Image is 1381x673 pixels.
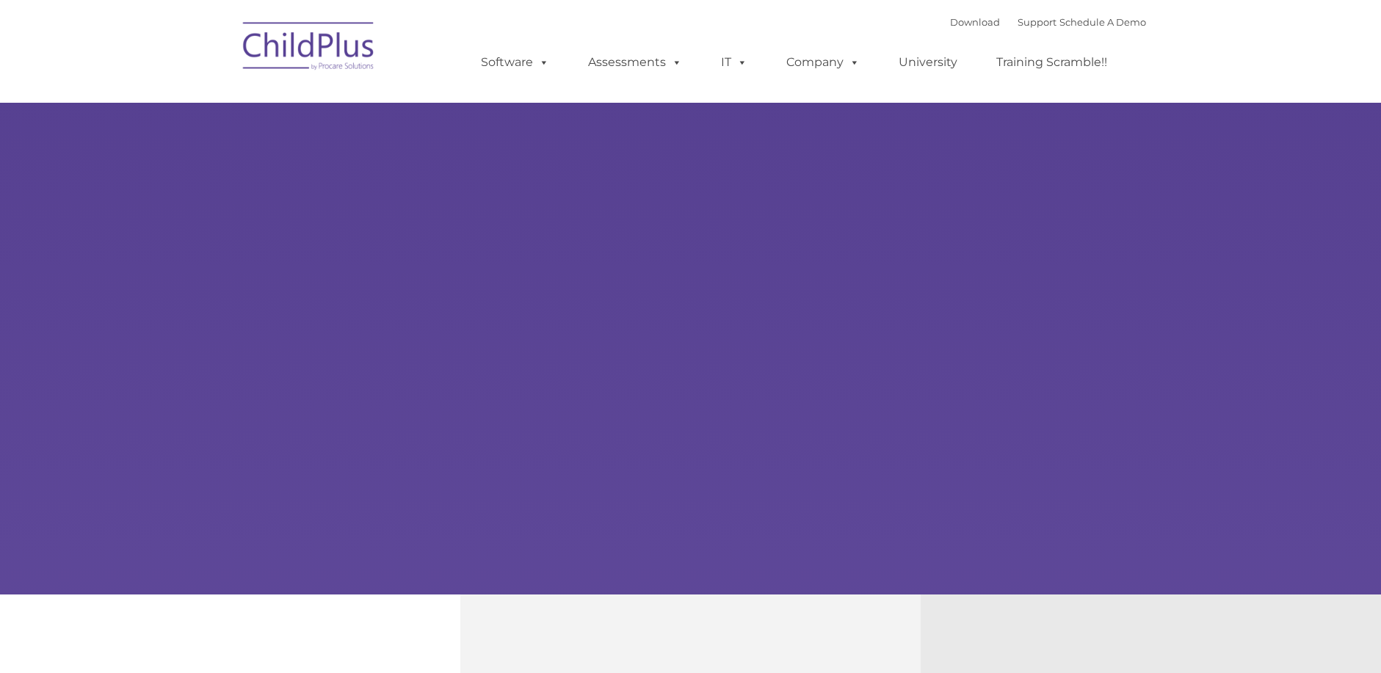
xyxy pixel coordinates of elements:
a: Training Scramble!! [982,48,1122,77]
a: Support [1018,16,1056,28]
a: University [884,48,972,77]
a: Assessments [573,48,697,77]
a: Download [950,16,1000,28]
a: Software [466,48,564,77]
font: | [950,16,1146,28]
a: IT [706,48,762,77]
a: Company [772,48,874,77]
img: ChildPlus by Procare Solutions [236,12,383,85]
a: Schedule A Demo [1059,16,1146,28]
